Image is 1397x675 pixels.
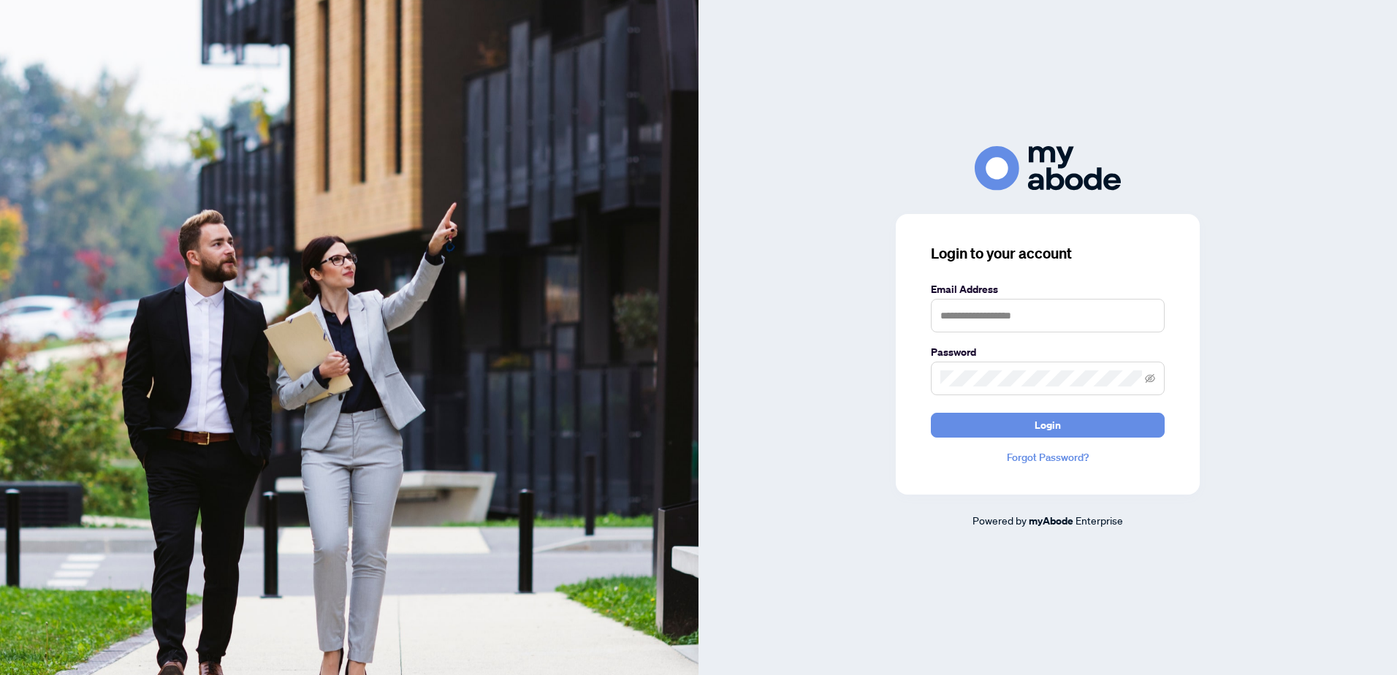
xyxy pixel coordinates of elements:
img: ma-logo [975,146,1121,191]
button: Login [931,413,1165,438]
span: eye-invisible [1145,373,1155,384]
a: myAbode [1029,513,1073,529]
span: Login [1035,413,1061,437]
label: Password [931,344,1165,360]
span: Powered by [972,514,1027,527]
a: Forgot Password? [931,449,1165,465]
label: Email Address [931,281,1165,297]
span: Enterprise [1076,514,1123,527]
h3: Login to your account [931,243,1165,264]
